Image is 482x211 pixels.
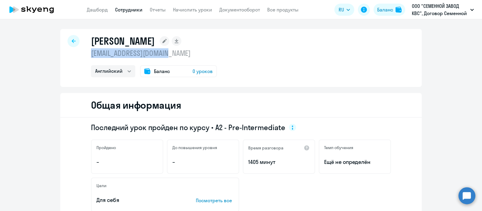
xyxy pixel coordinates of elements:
[396,7,402,13] img: balance
[96,183,106,188] h5: Цели
[91,99,181,111] h2: Общая информация
[172,158,234,166] p: –
[192,68,213,75] span: 0 уроков
[267,7,299,13] a: Все продукты
[96,196,177,204] p: Для себя
[196,197,234,204] p: Посмотреть все
[248,158,310,166] p: 1405 минут
[91,123,285,132] span: Последний урок пройден по курсу • A2 - Pre-Intermediate
[324,158,386,166] span: Ещё не определён
[150,7,166,13] a: Отчеты
[377,6,393,13] div: Баланс
[334,4,354,16] button: RU
[324,145,353,150] h5: Темп обучения
[96,158,158,166] p: –
[248,145,283,151] h5: Время разговора
[172,145,217,150] h5: До повышения уровня
[154,68,170,75] span: Баланс
[219,7,260,13] a: Документооборот
[115,7,142,13] a: Сотрудники
[87,7,108,13] a: Дашборд
[409,2,477,17] button: ООО "СЕМЕННОЙ ЗАВОД КВС", Договор Семенной завод КВС
[374,4,405,16] button: Балансbalance
[339,6,344,13] span: RU
[173,7,212,13] a: Начислить уроки
[412,2,468,17] p: ООО "СЕМЕННОЙ ЗАВОД КВС", Договор Семенной завод КВС
[96,145,116,150] h5: Пройдено
[91,35,155,47] h1: [PERSON_NAME]
[91,48,217,58] p: [EMAIL_ADDRESS][DOMAIN_NAME]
